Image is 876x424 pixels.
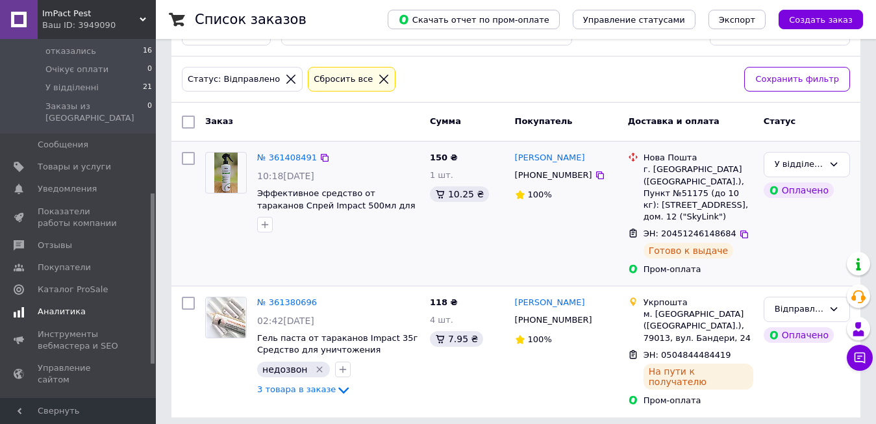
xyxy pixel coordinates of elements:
button: Чат с покупателем [847,345,873,371]
div: Оплачено [764,182,834,198]
div: На пути к получателю [644,364,753,390]
span: 3 товара в заказе [257,385,336,395]
button: Сохранить фильтр [744,67,850,92]
span: 10:18[DATE] [257,171,314,181]
div: Пром-оплата [644,395,753,406]
button: Экспорт [708,10,766,29]
span: Уведомления [38,183,97,195]
span: ЭН: 0504844484419 [644,350,731,360]
a: 3 товара в заказе [257,384,351,394]
div: [PHONE_NUMBER] [512,312,595,329]
a: [PERSON_NAME] [515,297,585,309]
span: 100% [528,334,552,344]
svg: Удалить метку [314,364,325,375]
div: г. [GEOGRAPHIC_DATA] ([GEOGRAPHIC_DATA].), Пункт №51175 (до 10 кг): [STREET_ADDRESS], дом. 12 ("S... [644,164,753,223]
div: Статус: Відправлено [185,73,282,86]
span: Очікує оплати [45,64,108,75]
span: Создать заказ [789,15,853,25]
span: 16 [143,45,152,57]
span: 100% [528,190,552,199]
span: Покупатели [38,262,91,273]
div: Готово к выдаче [644,243,733,258]
button: Скачать отчет по пром-оплате [388,10,560,29]
div: Укрпошта [644,297,753,308]
span: 118 ₴ [430,297,458,307]
div: Оплачено [764,327,834,343]
span: Инструменты вебмастера и SEO [38,329,120,352]
div: 10.25 ₴ [430,186,489,202]
div: 7.95 ₴ [430,331,483,347]
span: ImPact Pest [42,8,140,19]
span: ЭН: 20451246148684 [644,229,736,238]
span: 150 ₴ [430,153,458,162]
a: [PERSON_NAME] [515,152,585,164]
span: отказались [45,45,96,57]
span: 4 шт. [430,315,453,325]
span: У відділенні [45,82,99,94]
span: Аналитика [38,306,86,318]
span: 0 [147,101,152,124]
span: Отзывы [38,240,72,251]
a: № 361380696 [257,297,317,307]
span: Статус [764,116,796,126]
span: Каталог ProSale [38,284,108,295]
a: Фото товару [205,152,247,193]
span: Сообщения [38,139,88,151]
span: Скачать отчет по пром-оплате [398,14,549,25]
span: Сохранить фильтр [755,73,839,86]
div: Відправлено [775,303,823,316]
span: Управление статусами [583,15,685,25]
a: Фото товару [205,297,247,338]
span: 02:42[DATE] [257,316,314,326]
span: Заказ [205,116,233,126]
img: Фото товару [214,153,237,193]
span: Показатели работы компании [38,206,120,229]
h1: Список заказов [195,12,307,27]
div: У відділенні [775,158,823,171]
a: Создать заказ [766,14,863,24]
div: [PHONE_NUMBER] [512,167,595,184]
span: Кошелек компании [38,396,120,419]
a: № 361408491 [257,153,317,162]
a: Гель паста от тараканов Impact 35г Средство для уничтожения тараканов без запаха [257,333,418,367]
div: Сбросить все [311,73,375,86]
span: Заказы из [GEOGRAPHIC_DATA] [45,101,147,124]
a: Эффективное средство от тараканов Спрей Impact 500мл для уничтожения тараканов без запаха 250 [257,188,417,234]
span: Покупатель [515,116,573,126]
div: Нова Пошта [644,152,753,164]
span: 21 [143,82,152,94]
img: Фото товару [206,297,246,338]
span: Экспорт [719,15,755,25]
span: 0 [147,64,152,75]
div: м. [GEOGRAPHIC_DATA] ([GEOGRAPHIC_DATA].), 79013, вул. Бандери, 24 [644,308,753,344]
span: Товары и услуги [38,161,111,173]
span: недозвон [262,364,307,375]
span: 1 шт. [430,170,453,180]
div: Пром-оплата [644,264,753,275]
span: Управление сайтом [38,362,120,386]
span: Доставка и оплата [628,116,720,126]
div: Ваш ID: 3949090 [42,19,156,31]
button: Управление статусами [573,10,695,29]
button: Создать заказ [779,10,863,29]
span: Сумма [430,116,461,126]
